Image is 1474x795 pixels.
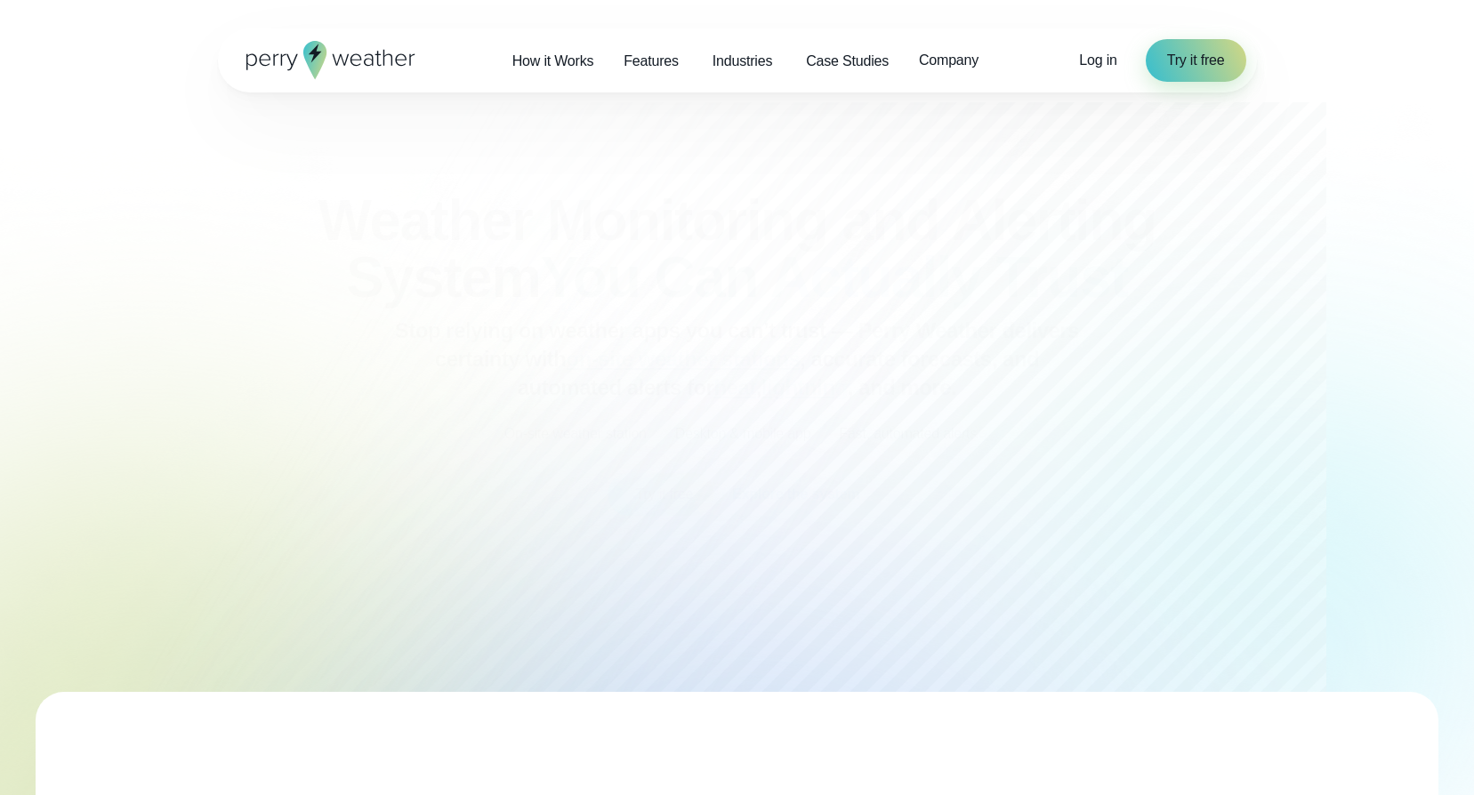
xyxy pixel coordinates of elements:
a: How it Works [497,43,609,79]
a: Case Studies [791,43,904,79]
span: Case Studies [806,51,889,72]
span: Company [919,50,979,71]
span: Features [624,51,679,72]
span: How it Works [512,51,594,72]
span: Log in [1079,52,1116,68]
a: Log in [1079,50,1116,71]
a: Try it free [1146,39,1246,82]
span: Industries [713,51,772,72]
span: Try it free [1167,50,1225,71]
